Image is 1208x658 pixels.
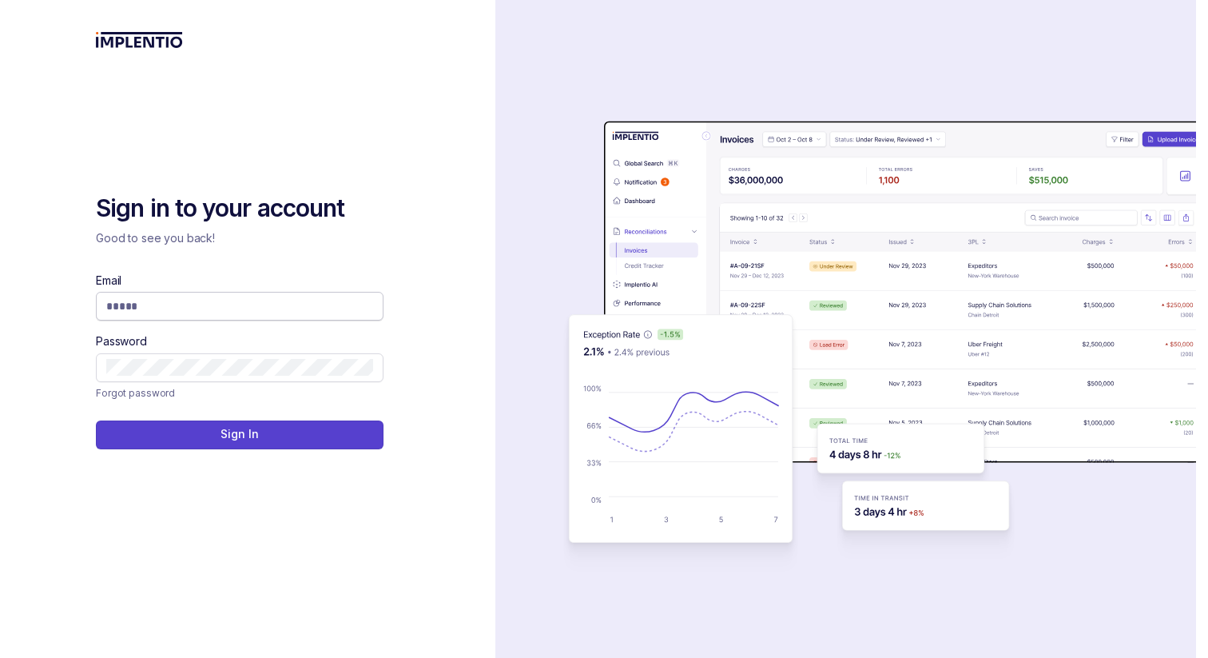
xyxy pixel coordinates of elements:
img: logo [96,32,183,48]
a: Link Forgot password [96,385,175,401]
label: Password [96,333,147,349]
h2: Sign in to your account [96,193,383,225]
label: Email [96,273,121,289]
p: Good to see you back! [96,230,383,246]
p: Forgot password [96,385,175,401]
p: Sign In [221,426,258,442]
button: Sign In [96,421,383,449]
